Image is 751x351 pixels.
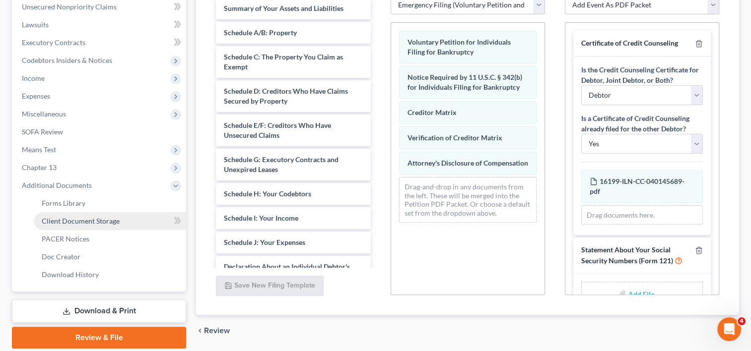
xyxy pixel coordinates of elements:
[581,64,703,85] label: Is the Credit Counseling Certificate for Debtor, Joint Debtor, or Both?
[399,177,537,223] div: Drag-and-drop in any documents from the left. These will be merged into the Petition PDF Packet. ...
[224,121,331,139] span: Schedule E/F: Creditors Who Have Unsecured Claims
[224,4,343,12] span: Summary of Your Assets and Liabilities
[22,38,85,47] span: Executory Contracts
[408,159,528,167] span: Attorney's Disclosure of Compensation
[581,205,703,225] div: Drag documents here.
[738,317,746,325] span: 4
[581,113,703,134] label: Is a Certificate of Credit Counseling already filed for the other Debtor?
[42,252,80,261] span: Doc Creator
[22,127,63,136] span: SOFA Review
[22,20,49,29] span: Lawsuits
[408,73,522,91] span: Notice Required by 11 U.S.C. § 342(b) for Individuals Filing for Bankruptcy
[216,276,324,296] button: Save New Filing Template
[34,194,186,212] a: Forms Library
[224,238,305,246] span: Schedule J: Your Expenses
[42,234,89,243] span: PACER Notices
[408,108,457,117] span: Creditor Matrix
[42,199,85,207] span: Forms Library
[224,155,339,174] span: Schedule G: Executory Contracts and Unexpired Leases
[22,74,45,82] span: Income
[14,123,186,141] a: SOFA Review
[408,38,511,56] span: Voluntary Petition for Individuals Filing for Bankruptcy
[581,245,673,265] span: Statement About Your Social Security Numbers (Form 121)
[34,266,186,284] a: Download History
[224,28,297,37] span: Schedule A/B: Property
[224,214,298,222] span: Schedule I: Your Income
[408,133,502,142] span: Verification of Creditor Matrix
[22,110,66,118] span: Miscellaneous
[34,230,186,248] a: PACER Notices
[14,34,186,52] a: Executory Contracts
[12,327,186,349] a: Review & File
[42,270,99,279] span: Download History
[224,87,348,105] span: Schedule D: Creditors Who Have Claims Secured by Property
[204,327,230,335] span: Review
[22,56,112,64] span: Codebtors Insiders & Notices
[12,299,186,323] a: Download & Print
[196,327,240,335] button: chevron_left Review
[34,248,186,266] a: Doc Creator
[34,212,186,230] a: Client Document Storage
[224,189,311,198] span: Schedule H: Your Codebtors
[717,317,741,341] iframe: Intercom live chat
[42,217,120,225] span: Client Document Storage
[22,163,57,172] span: Chapter 13
[22,92,50,100] span: Expenses
[14,16,186,34] a: Lawsuits
[22,145,56,154] span: Means Test
[224,262,350,281] span: Declaration About an Individual Debtor's Schedules
[224,53,343,71] span: Schedule C: The Property You Claim as Exempt
[22,2,117,11] span: Unsecured Nonpriority Claims
[581,39,678,47] span: Certificate of Credit Counseling
[590,177,684,195] span: 16199-ILN-CC-040145689-pdf
[196,327,204,335] i: chevron_left
[22,181,92,189] span: Additional Documents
